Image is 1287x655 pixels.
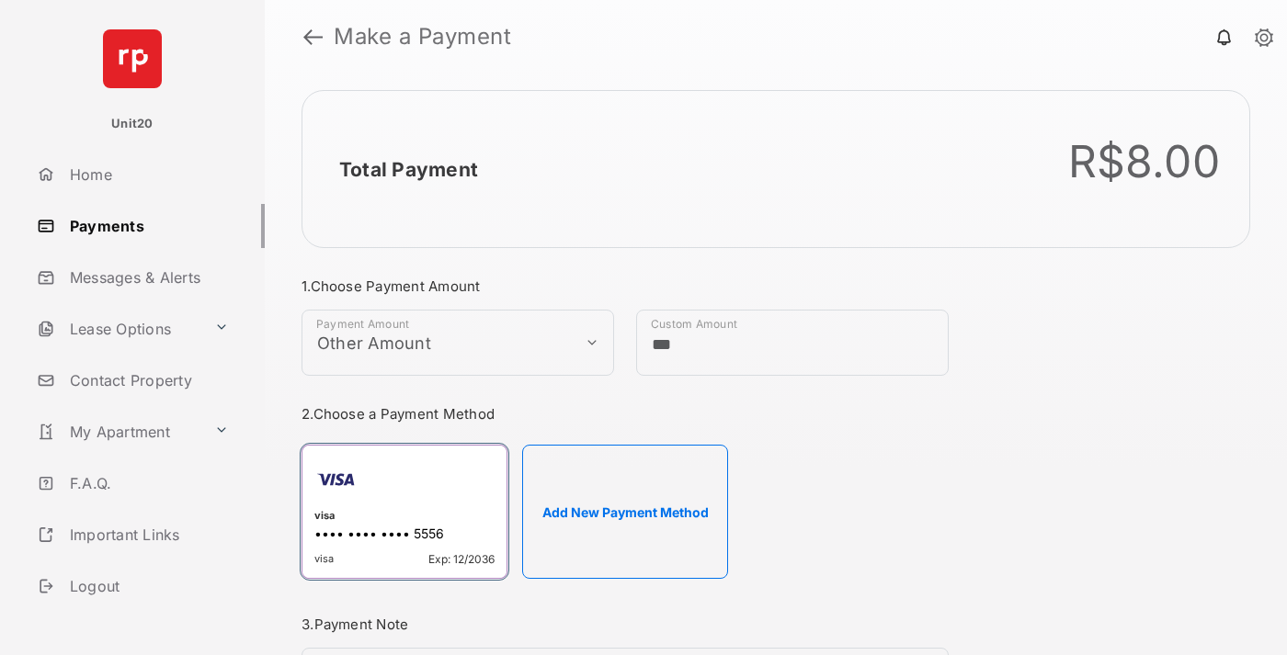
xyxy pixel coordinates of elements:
[29,307,207,351] a: Lease Options
[428,552,495,566] span: Exp: 12/2036
[334,26,511,48] strong: Make a Payment
[302,277,949,295] h3: 1. Choose Payment Amount
[29,564,265,608] a: Logout
[302,405,949,423] h3: 2. Choose a Payment Method
[302,445,507,579] div: visa•••• •••• •••• 5556visaExp: 12/2036
[339,158,478,181] h2: Total Payment
[111,115,154,133] p: Unit20
[302,615,949,633] h3: 3. Payment Note
[314,509,495,525] div: visa
[29,204,265,248] a: Payments
[29,255,265,299] a: Messages & Alerts
[29,152,265,197] a: Home
[29,358,265,402] a: Contact Property
[1068,135,1221,188] div: R$8.00
[522,445,728,579] button: Add New Payment Method
[314,552,334,566] span: visa
[29,410,207,454] a: My Apartment
[314,525,495,545] div: •••• •••• •••• 5556
[103,29,162,88] img: svg+xml;base64,PHN2ZyB4bWxucz0iaHR0cDovL3d3dy53My5vcmcvMjAwMC9zdmciIHdpZHRoPSI2NCIgaGVpZ2h0PSI2NC...
[29,461,265,505] a: F.A.Q.
[29,513,236,557] a: Important Links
